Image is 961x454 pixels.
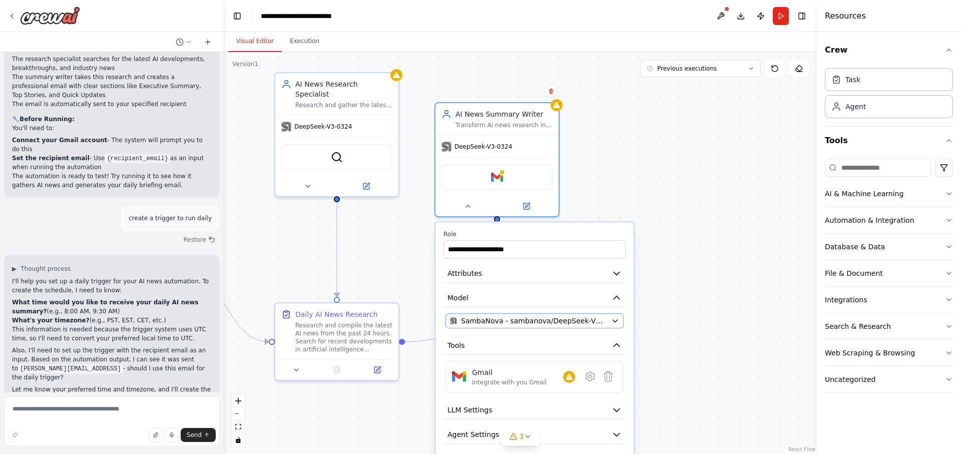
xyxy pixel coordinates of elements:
div: AI News Summary Writer [455,109,553,119]
button: Click to speak your automation idea [165,428,179,442]
div: AI News Summary WriterTransform AI news research into compelling, well-structured email summaries... [434,102,560,217]
li: - The system will prompt you to do this [12,136,212,154]
button: zoom in [232,394,245,407]
button: Upload files [149,428,163,442]
strong: Before Running: [20,116,75,123]
p: Let me know your preferred time and timezone, and I'll create the daily schedule trigger for you! [12,385,212,403]
div: Crew [825,64,953,126]
h4: Resources [825,10,866,22]
span: SambaNova - sambanova/DeepSeek-V3-0324 [461,316,607,326]
div: Task [845,75,860,85]
div: React Flow controls [232,394,245,446]
li: (e.g., 8:00 AM, 9:30 AM) [12,298,212,316]
button: Uncategorized [825,366,953,392]
button: Database & Data [825,234,953,260]
button: AI & Machine Learning [825,181,953,207]
g: Edge from 2db26ba3-02b7-436f-866f-739dc62f9d57 to 3a0cf06c-8279-4ee9-abd5-9cb7a68d7af3 [332,192,342,297]
li: The email is automatically sent to your specified recipient [12,100,212,109]
div: Agent [845,102,866,112]
button: LLM Settings [443,401,626,419]
g: Edge from 3a0cf06c-8279-4ee9-abd5-9cb7a68d7af3 to cf593552-1168-4524-ac77-e78e4c39c21e [405,332,459,347]
span: LLM Settings [447,405,493,415]
a: React Flow attribution [788,446,815,452]
button: Start a new chat [200,36,216,48]
button: Previous executions [641,60,761,77]
button: Tools [825,127,953,155]
button: Hide right sidebar [795,9,809,23]
button: zoom out [232,407,245,420]
div: Gmail [472,367,547,377]
div: Integrations [825,295,867,305]
img: Gmail [491,171,503,183]
button: fit view [232,420,245,433]
button: SambaNova - sambanova/DeepSeek-V3-0324 [445,313,624,328]
button: Model [443,289,626,307]
button: File & Document [825,260,953,286]
h2: 🔧 [12,115,212,124]
button: ▶Thought process [12,265,71,273]
button: Agent Settings [443,425,626,444]
div: AI News Research SpecialistResearch and gather the latest AI news, developments, and breakthrough... [274,72,399,197]
div: Integrate with you Gmail [472,378,547,386]
div: Automation & Integration [825,215,914,225]
nav: breadcrumb [261,11,353,21]
div: Research and gather the latest AI news, developments, and breakthroughs from reliable sources. Fo... [295,101,392,109]
button: Web Scraping & Browsing [825,340,953,366]
span: ▶ [12,265,17,273]
span: Agent Settings [447,429,499,439]
button: Hide left sidebar [230,9,244,23]
button: Send [181,428,216,442]
button: Restore [179,233,220,247]
button: Crew [825,36,953,64]
img: Logo [20,7,80,25]
div: Research and compile the latest AI news from the past 24 hours. Search for recent developments in... [295,321,392,353]
button: Open in side panel [338,180,394,192]
button: Improve this prompt [8,428,22,442]
p: I'll help you set up a daily trigger for your AI news automation. To create the schedule, I need ... [12,277,212,295]
button: Automation & Integration [825,207,953,233]
img: Gmail [452,369,466,383]
div: Version 1 [232,60,258,68]
p: The automation is ready to test! Try running it to see how it gathers AI news and generates your ... [12,172,212,190]
div: Transform AI news research into compelling, well-structured email summaries that are informative,... [455,121,553,129]
div: AI News Research Specialist [295,79,392,99]
span: Thought process [21,265,71,273]
button: Open in side panel [498,200,555,212]
button: No output available [316,364,358,376]
button: Delete tool [599,367,617,385]
button: Integrations [825,287,953,313]
div: Search & Research [825,321,891,331]
strong: Connect your Gmail account [12,137,107,144]
code: {recipient_email} [105,154,170,163]
button: 3 [502,427,540,446]
button: Visual Editor [228,31,282,52]
button: Tools [443,336,626,355]
button: Execution [282,31,327,52]
button: Search & Research [825,313,953,339]
img: SerperDevTool [331,151,343,163]
button: Configure tool [581,367,599,385]
label: Role [443,230,626,238]
g: Edge from 7cf75567-fbd4-4680-a503-a328a412db4a to cf593552-1168-4524-ac77-e78e4c39c21e [492,220,532,287]
button: Switch to previous chat [172,36,196,48]
button: toggle interactivity [232,433,245,446]
strong: What time would you like to receive your daily AI news summary? [12,299,198,315]
div: Daily AI News ResearchResearch and compile the latest AI news from the past 24 hours. Search for ... [274,302,399,381]
strong: What's your timezone? [12,317,90,324]
div: File & Document [825,268,883,278]
div: Database & Data [825,242,885,252]
span: DeepSeek-V3-0324 [454,143,512,151]
div: Tools [825,155,953,401]
span: Send [187,431,202,439]
span: Attributes [447,268,482,278]
li: (e.g., PST, EST, CET, etc.) [12,316,212,325]
li: The research specialist searches for the latest AI developments, breakthroughs, and industry news [12,55,212,73]
div: Web Scraping & Browsing [825,348,915,358]
li: The summary writer takes this research and creates a professional email with clear sections like ... [12,73,212,100]
div: Uncategorized [825,374,875,384]
span: Tools [447,340,465,350]
div: AI & Machine Learning [825,189,903,199]
code: [PERSON_NAME][EMAIL_ADDRESS] [18,364,123,373]
button: Open in side panel [360,364,394,376]
li: - Use as an input when running the automation [12,154,212,172]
